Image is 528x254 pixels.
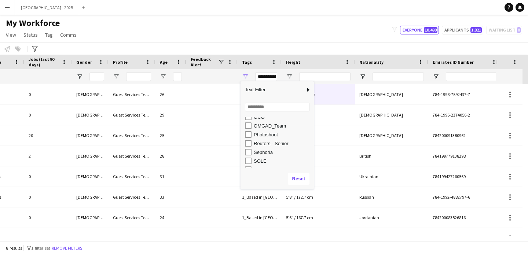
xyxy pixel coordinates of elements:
[29,56,59,67] span: Jobs (last 90 days)
[359,73,366,80] button: Open Filter Menu
[155,146,186,166] div: 28
[373,72,424,81] input: Nationality Filter Input
[23,32,38,38] span: Status
[72,187,109,207] div: [DEMOGRAPHIC_DATA]
[241,81,314,189] div: Column Filter
[155,166,186,187] div: 31
[109,187,155,207] div: Guest Services Team
[24,166,72,187] div: 0
[282,84,355,104] div: 5'11" / 180.3 cm
[155,84,186,104] div: 26
[109,228,155,248] div: Guest Services Team
[355,84,428,104] div: [DEMOGRAPHIC_DATA]
[72,228,109,248] div: [DEMOGRAPHIC_DATA]
[299,72,351,81] input: Height Filter Input
[155,105,186,125] div: 29
[254,114,312,120] div: OCO
[31,245,50,251] span: 1 filter set
[191,56,218,67] span: Feedback Alert
[245,103,309,111] input: Search filter values
[433,73,439,80] button: Open Filter Menu
[89,72,104,81] input: Gender Filter Input
[45,32,53,38] span: Tag
[6,32,16,38] span: View
[113,59,128,65] span: Profile
[355,228,428,248] div: Jordanian
[433,92,470,97] span: 784-1998-7592437-7
[126,72,151,81] input: Profile Filter Input
[433,235,470,241] span: 784-1994-6265315-7
[282,207,355,228] div: 5'6" / 167.7 cm
[24,207,72,228] div: 0
[238,125,282,146] div: 1_Based in [GEOGRAPHIC_DATA], [DATE] - [DATE], 2_English Level = 3/3 Excellent, Hostess Superviso...
[355,207,428,228] div: Jordanian
[60,32,77,38] span: Comms
[286,59,300,65] span: Height
[50,244,84,252] button: Remove filters
[24,146,72,166] div: 2
[109,207,155,228] div: Guest Services Team
[24,125,72,146] div: 20
[57,30,80,40] a: Comms
[42,30,56,40] a: Tag
[446,72,497,81] input: Emirates ID Number Filter Input
[442,26,483,34] button: Applicants1,821
[400,26,439,34] button: Everyone10,490
[433,112,470,118] span: 784-1996-2374056-2
[113,73,120,80] button: Open Filter Menu
[355,125,428,146] div: [DEMOGRAPHIC_DATA]
[24,228,72,248] div: 2
[355,146,428,166] div: British
[282,166,355,187] div: 5'8" / 172.7 cm
[24,105,72,125] div: 0
[433,215,466,220] span: 784200083826816
[433,174,466,179] span: 784199427260569
[433,194,470,200] span: 784-1992-4882797-6
[3,30,19,40] a: View
[72,84,109,104] div: [DEMOGRAPHIC_DATA]
[72,105,109,125] div: [DEMOGRAPHIC_DATA]
[109,105,155,125] div: Guest Services Team
[282,105,355,125] div: 5'3" / 160 cm
[424,27,437,33] span: 10,490
[238,105,282,125] div: 1_Based in [GEOGRAPHIC_DATA]/[GEOGRAPHIC_DATA]/Ajman, [DATE] - [DATE], 2_English Level = 3/3 Exce...
[433,59,474,65] span: Emirates ID Number
[355,187,428,207] div: Russian
[282,187,355,207] div: 5'8" / 172.7 cm
[254,132,312,137] div: Photoshoot
[15,0,79,15] button: [GEOGRAPHIC_DATA] - 2025
[288,173,309,185] button: Reset
[30,44,39,53] app-action-btn: Advanced filters
[109,166,155,187] div: Guest Services Team
[238,187,282,207] div: 1_Based in [GEOGRAPHIC_DATA]/[GEOGRAPHIC_DATA]/[GEOGRAPHIC_DATA], [DATE] - [DATE], 2_English Leve...
[355,105,428,125] div: [DEMOGRAPHIC_DATA]
[72,146,109,166] div: [DEMOGRAPHIC_DATA]
[433,133,466,138] span: 784200091380962
[76,59,92,65] span: Gender
[470,27,482,33] span: 1,821
[72,125,109,146] div: [DEMOGRAPHIC_DATA]
[254,141,312,146] div: Reuters - Senior
[109,125,155,146] div: Guest Services Team
[6,18,60,29] span: My Workforce
[282,146,355,166] div: 5'3" / 160 cm
[254,167,312,173] div: Standard Host/Hostess
[282,228,355,248] div: 6'2" / 188 cm
[238,146,282,166] div: 1_Based in [GEOGRAPHIC_DATA]/[GEOGRAPHIC_DATA]/[GEOGRAPHIC_DATA], [DATE] - [DATE], 2_English Leve...
[155,228,186,248] div: 30
[282,125,355,146] div: 6'1" / 185.4 cm
[241,84,305,96] span: Text Filter
[254,123,312,129] div: OMGAD_Team
[254,150,312,155] div: Sephoria
[109,84,155,104] div: Guest Services Team
[155,187,186,207] div: 33
[155,125,186,146] div: 25
[24,84,72,104] div: 0
[238,166,282,187] div: 1_Based in [GEOGRAPHIC_DATA]/[GEOGRAPHIC_DATA]/[GEOGRAPHIC_DATA], [DATE] - [DATE], 2_English Leve...
[24,187,72,207] div: 0
[238,228,282,248] div: 1_Based in [GEOGRAPHIC_DATA], [DATE] - [DATE], 2_English Level = 2/3 Good , Hostess Supervisors, ...
[238,84,282,104] div: 1_Based in [GEOGRAPHIC_DATA]/[GEOGRAPHIC_DATA]/[GEOGRAPHIC_DATA], [DATE] - [DATE], 2_English Leve...
[254,158,312,164] div: SOLE
[21,30,41,40] a: Status
[160,73,166,80] button: Open Filter Menu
